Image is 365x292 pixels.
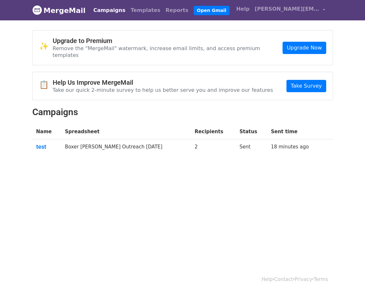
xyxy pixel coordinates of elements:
a: Contact [274,276,293,282]
a: test [36,143,57,150]
a: [PERSON_NAME][EMAIL_ADDRESS][DOMAIN_NAME] [252,3,328,18]
p: Take our quick 2-minute survey to help us better serve you and improve our features [53,87,273,93]
a: Privacy [295,276,312,282]
a: Help [234,3,252,16]
a: Templates [128,4,163,17]
th: Status [236,124,267,139]
th: Name [32,124,61,139]
span: 📋 [39,80,53,90]
th: Recipients [191,124,236,139]
a: 18 minutes ago [271,144,309,150]
a: Help [262,276,273,282]
h2: Campaigns [32,107,333,118]
p: Remove the "MergeMail" watermark, increase email limits, and access premium templates [53,45,283,59]
td: 2 [191,139,236,157]
h4: Help Us Improve MergeMail [53,79,273,86]
span: ✨ [39,42,53,51]
td: Boxer [PERSON_NAME] Outreach [DATE] [61,139,191,157]
a: Campaigns [91,4,128,17]
img: MergeMail logo [32,5,42,15]
a: Terms [314,276,328,282]
h4: Upgrade to Premium [53,37,283,45]
span: [PERSON_NAME][EMAIL_ADDRESS][DOMAIN_NAME] [255,5,319,13]
th: Sent time [267,124,323,139]
a: Take Survey [286,80,326,92]
a: Reports [163,4,191,17]
a: MergeMail [32,4,86,17]
th: Spreadsheet [61,124,191,139]
td: Sent [236,139,267,157]
a: Open Gmail [194,6,230,15]
a: Upgrade Now [283,42,326,54]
